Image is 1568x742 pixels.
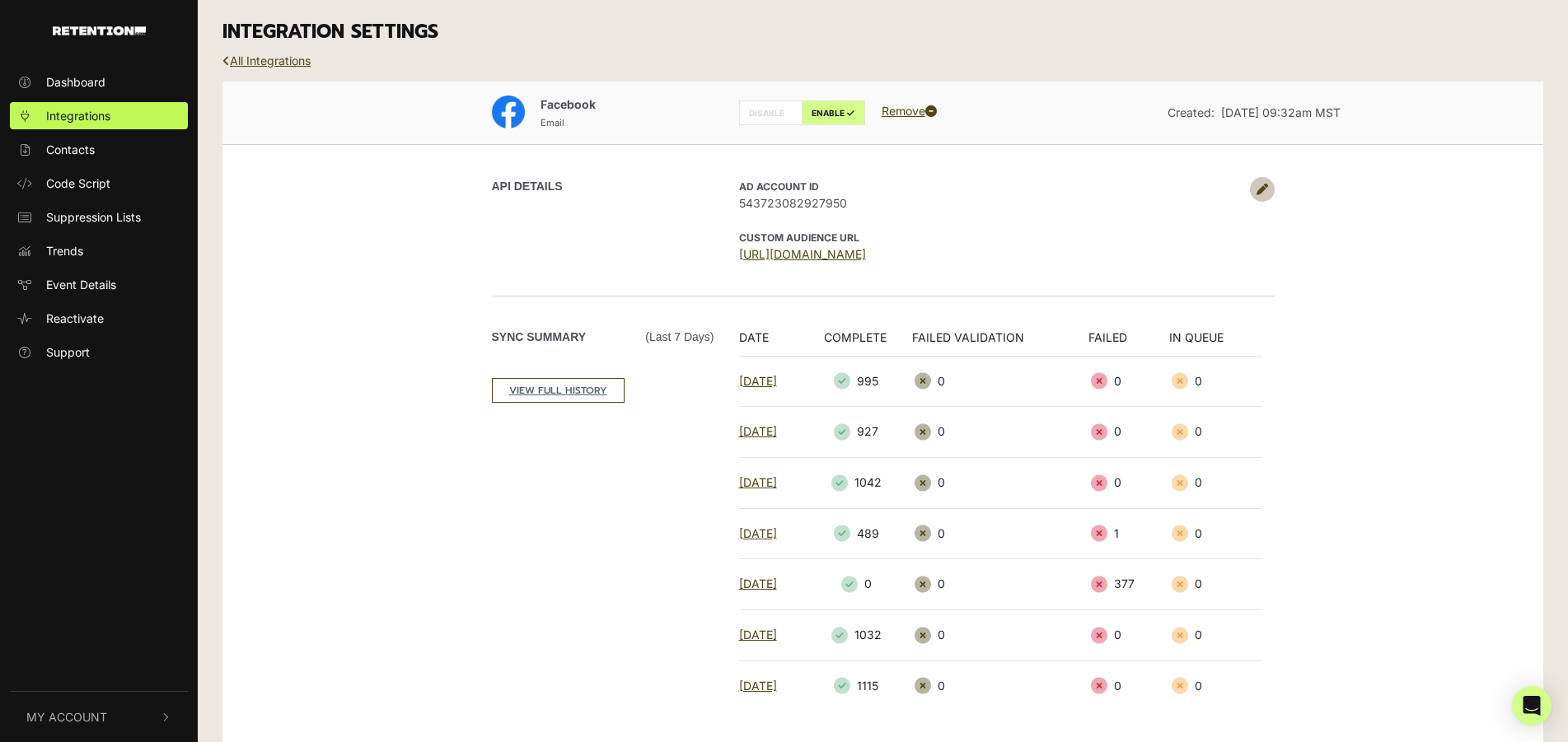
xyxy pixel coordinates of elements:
td: 0 [912,407,1088,458]
td: 489 [807,508,912,559]
a: Integrations [10,102,188,129]
td: 0 [807,559,912,610]
a: Dashboard [10,68,188,96]
img: Retention.com [53,26,146,35]
td: 1115 [807,660,912,711]
a: Event Details [10,271,188,298]
td: 0 [1169,508,1262,559]
span: Integrations [46,107,110,124]
a: [URL][DOMAIN_NAME] [739,247,866,261]
a: [DATE] [739,374,777,388]
td: 995 [807,356,912,407]
a: All Integrations [222,54,311,68]
th: DATE [739,329,808,357]
button: My Account [10,692,188,742]
span: Trends [46,242,83,259]
strong: CUSTOM AUDIENCE URL [739,231,859,244]
th: FAILED VALIDATION [912,329,1088,357]
td: 1 [1088,508,1169,559]
span: Event Details [46,276,116,293]
label: DISABLE [739,100,803,125]
a: [DATE] [739,576,777,590]
td: 1042 [807,457,912,508]
td: 0 [912,660,1088,711]
td: 0 [912,457,1088,508]
span: Dashboard [46,73,105,91]
td: 377 [1088,559,1169,610]
span: My Account [26,708,107,726]
td: 1032 [807,609,912,660]
span: 543723082927950 [739,194,1242,212]
td: 0 [1169,356,1262,407]
span: [DATE] 09:32am MST [1221,105,1341,119]
a: Code Script [10,170,188,197]
td: 0 [1088,407,1169,458]
span: Contacts [46,141,95,158]
a: VIEW FULL HISTORY [492,378,625,403]
span: Reactivate [46,310,104,327]
div: Open Intercom Messenger [1512,686,1552,726]
th: COMPLETE [807,329,912,357]
small: Email [541,117,564,128]
td: 927 [807,407,912,458]
a: [DATE] [739,526,777,540]
a: Trends [10,237,188,264]
a: [DATE] [739,424,777,438]
a: Remove [882,104,937,118]
span: Support [46,343,90,361]
span: Created: [1168,105,1215,119]
h3: INTEGRATION SETTINGS [222,21,1543,44]
label: ENABLE [802,100,865,125]
th: FAILED [1088,329,1169,357]
td: 0 [1088,660,1169,711]
span: Code Script [46,175,110,192]
td: 0 [1169,559,1262,610]
strong: AD Account ID [739,180,819,193]
img: Facebook [492,96,525,128]
a: Contacts [10,136,188,163]
td: 0 [912,609,1088,660]
a: Support [10,338,188,366]
label: API DETAILS [492,178,563,195]
a: [DATE] [739,628,777,642]
a: [DATE] [739,475,777,489]
label: Sync Summary [492,329,714,346]
td: 0 [1088,356,1169,407]
span: Facebook [541,97,596,111]
td: 0 [1088,609,1169,660]
td: 0 [912,559,1088,610]
a: Reactivate [10,305,188,332]
a: [DATE] [739,679,777,693]
td: 0 [1169,407,1262,458]
span: Suppression Lists [46,208,141,226]
td: 0 [1169,457,1262,508]
td: 0 [1169,609,1262,660]
td: 0 [912,356,1088,407]
td: 0 [1088,457,1169,508]
th: IN QUEUE [1169,329,1262,357]
td: 0 [1169,660,1262,711]
a: Suppression Lists [10,203,188,231]
span: (Last 7 days) [645,329,714,346]
td: 0 [912,508,1088,559]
